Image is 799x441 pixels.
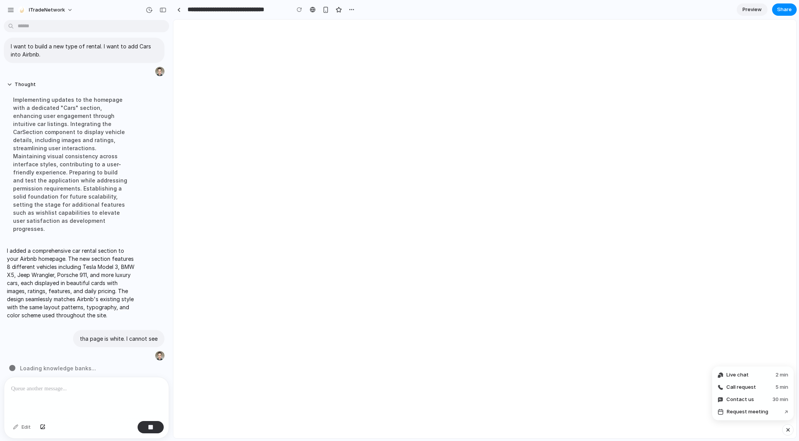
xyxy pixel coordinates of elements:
button: iTradeNetwork [15,4,77,16]
button: Request meeting↗ [714,406,791,418]
div: Implementing updates to the homepage with a dedicated "Cars" section, enhancing user engagement t... [7,91,135,237]
p: tha page is white. I cannot see [80,335,158,343]
p: I want to build a new type of rental. I want to add Cars into Airbnb. [11,42,158,58]
span: 5 min [776,383,788,391]
span: Call request [726,383,756,391]
span: Share [777,6,792,13]
span: Contact us [726,396,754,403]
button: Share [772,3,797,16]
span: Request meeting [727,408,768,416]
span: Loading knowledge banks ... [20,364,96,372]
button: Live chat2 min [714,369,791,381]
span: iTradeNetwork [29,6,65,14]
span: 2 min [776,371,788,379]
span: Preview [743,6,762,13]
p: I added a comprehensive car rental section to your Airbnb homepage. The new section features 8 di... [7,247,135,319]
span: ↗ [784,408,788,416]
button: Call request5 min [714,381,791,393]
button: Contact us30 min [714,393,791,406]
span: Live chat [726,371,749,379]
a: Preview [737,3,767,16]
span: 30 min [772,396,788,403]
